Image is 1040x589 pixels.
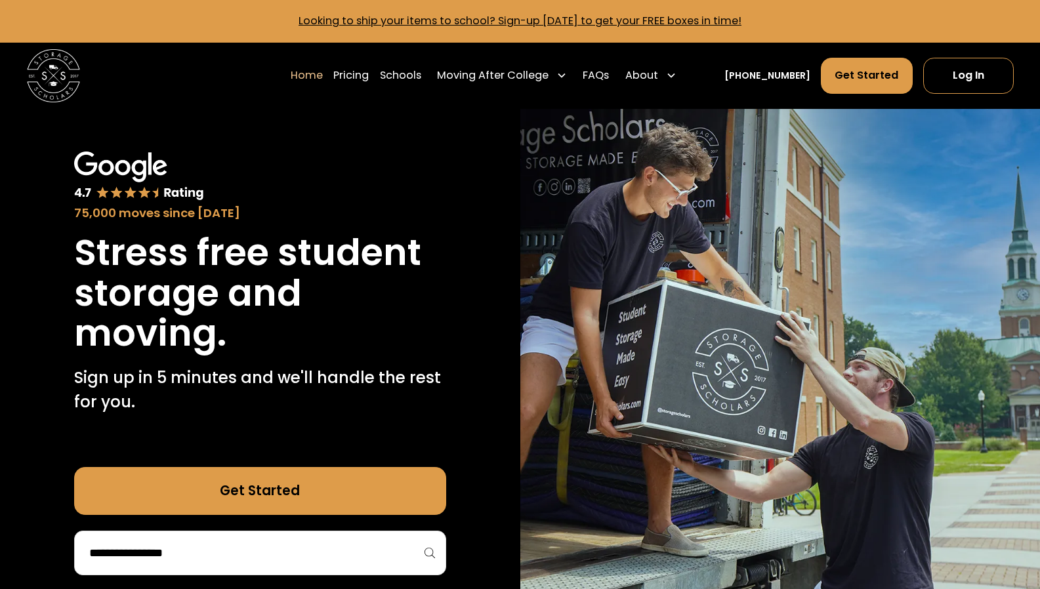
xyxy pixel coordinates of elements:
[27,49,80,102] a: home
[291,57,323,94] a: Home
[821,58,913,94] a: Get Started
[625,68,658,83] div: About
[74,366,446,414] p: Sign up in 5 minutes and we'll handle the rest for you.
[923,58,1014,94] a: Log In
[380,57,421,94] a: Schools
[620,57,682,94] div: About
[333,57,369,94] a: Pricing
[583,57,609,94] a: FAQs
[74,204,446,222] div: 75,000 moves since [DATE]
[437,68,549,83] div: Moving After College
[74,152,204,201] img: Google 4.7 star rating
[299,13,741,28] a: Looking to ship your items to school? Sign-up [DATE] to get your FREE boxes in time!
[432,57,573,94] div: Moving After College
[27,49,80,102] img: Storage Scholars main logo
[74,232,446,353] h1: Stress free student storage and moving.
[724,69,810,83] a: [PHONE_NUMBER]
[74,467,446,515] a: Get Started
